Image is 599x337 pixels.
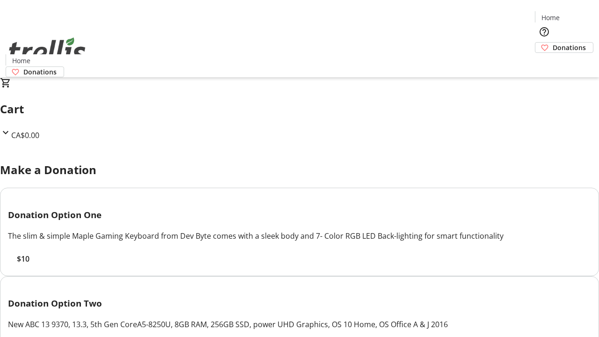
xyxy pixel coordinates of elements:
span: Home [12,56,30,66]
h3: Donation Option Two [8,297,591,310]
span: Home [541,13,560,22]
span: $10 [17,253,29,264]
div: The slim & simple Maple Gaming Keyboard from Dev Byte comes with a sleek body and 7- Color RGB LE... [8,230,591,242]
button: Help [535,22,554,41]
a: Home [535,13,565,22]
a: Donations [6,66,64,77]
div: New ABC 13 9370, 13.3, 5th Gen CoreA5-8250U, 8GB RAM, 256GB SSD, power UHD Graphics, OS 10 Home, ... [8,319,591,330]
span: Donations [553,43,586,52]
img: Orient E2E Organization wBa3285Z0h's Logo [6,27,89,74]
button: $10 [8,253,38,264]
button: Cart [535,53,554,72]
a: Donations [535,42,593,53]
span: CA$0.00 [11,130,39,140]
h3: Donation Option One [8,208,591,221]
span: Donations [23,67,57,77]
a: Home [6,56,36,66]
